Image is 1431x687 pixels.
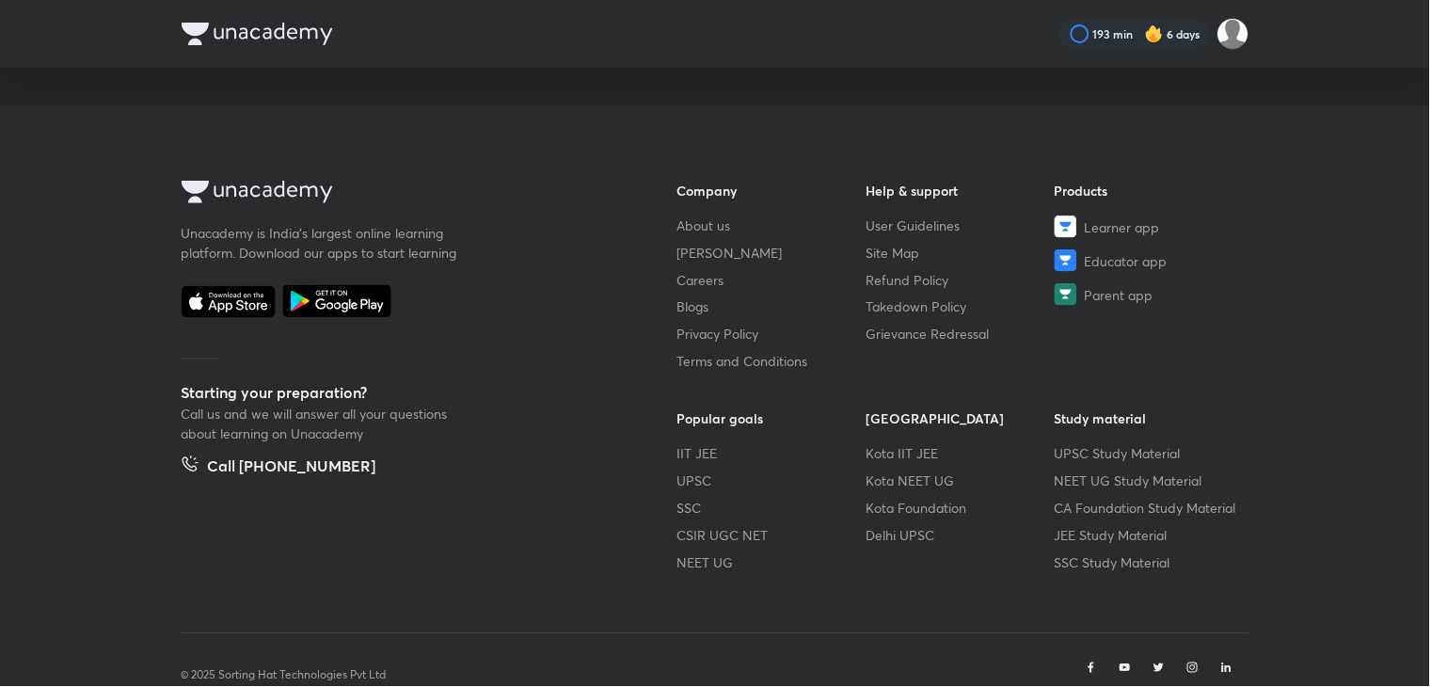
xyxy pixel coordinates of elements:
a: Grievance Redressal [867,325,1056,344]
p: © 2025 Sorting Hat Technologies Pvt Ltd [182,667,387,684]
a: Parent app [1056,283,1245,306]
span: Educator app [1086,251,1169,271]
img: Company Logo [182,23,333,45]
h6: Products [1056,181,1245,200]
span: Learner app [1086,217,1161,237]
a: Terms and Conditions [678,352,867,372]
img: Company Logo [182,181,333,203]
img: SP [1218,18,1250,50]
a: Educator app [1056,249,1245,272]
h5: Starting your preparation? [182,382,618,405]
a: User Guidelines [867,216,1056,235]
p: Call us and we will answer all your questions about learning on Unacademy [182,405,464,444]
a: Learner app [1056,216,1245,238]
a: CSIR UGC NET [678,526,867,546]
a: Refund Policy [867,270,1056,290]
a: Blogs [678,297,867,317]
a: Kota Foundation [867,499,1056,519]
h6: Study material [1056,409,1245,429]
a: Company Logo [182,181,618,208]
a: Kota IIT JEE [867,444,1056,464]
img: streak [1146,24,1165,43]
span: Parent app [1086,285,1154,305]
img: Parent app [1056,283,1078,306]
a: SSC [678,499,867,519]
a: Site Map [867,243,1056,263]
a: CA Foundation Study Material [1056,499,1245,519]
h5: Call [PHONE_NUMBER] [208,455,376,482]
a: Takedown Policy [867,297,1056,317]
a: Call [PHONE_NUMBER] [182,455,376,482]
a: About us [678,216,867,235]
h6: Company [678,181,867,200]
a: Privacy Policy [678,325,867,344]
a: UPSC Study Material [1056,444,1245,464]
h6: [GEOGRAPHIC_DATA] [867,409,1056,429]
a: [PERSON_NAME] [678,243,867,263]
h6: Popular goals [678,409,867,429]
a: Delhi UPSC [867,526,1056,546]
a: JEE Study Material [1056,526,1245,546]
a: UPSC [678,471,867,491]
h6: Help & support [867,181,1056,200]
a: Careers [678,270,867,290]
span: Careers [678,270,725,290]
img: Educator app [1056,249,1078,272]
a: SSC Study Material [1056,553,1245,573]
a: Kota NEET UG [867,471,1056,491]
a: IIT JEE [678,444,867,464]
p: Unacademy is India’s largest online learning platform. Download our apps to start learning [182,223,464,263]
a: NEET UG [678,553,867,573]
a: NEET UG Study Material [1056,471,1245,491]
img: Learner app [1056,216,1078,238]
